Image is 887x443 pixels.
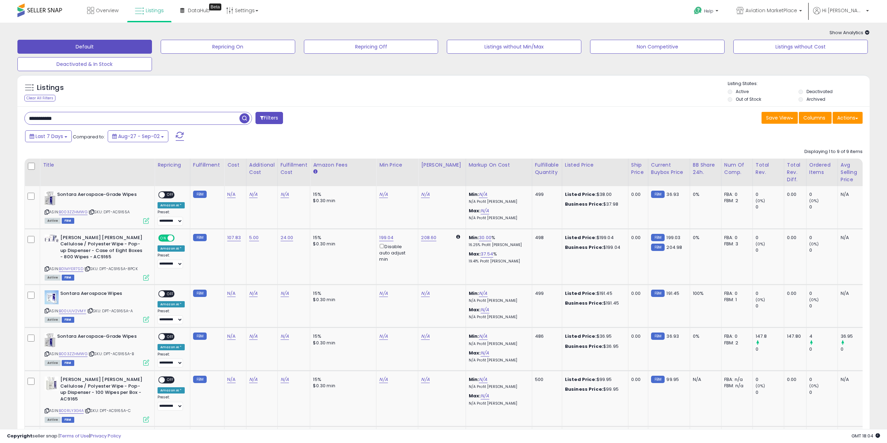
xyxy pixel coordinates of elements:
div: 0 [809,191,838,198]
div: Title [43,161,152,169]
span: ON [159,235,168,241]
img: 41GhNZ5C77L._SL40_.jpg [45,235,59,243]
i: Get Help [694,6,702,15]
a: N/A [421,191,429,198]
div: Ship Price [631,161,645,176]
div: FBA: 0 [724,235,747,241]
img: 31IXOo5QPqL._SL40_.jpg [45,333,55,347]
a: N/A [227,290,236,297]
div: 499 [535,191,557,198]
div: N/A [841,376,864,383]
span: FBM [62,275,74,281]
a: B00UUV2VMY [59,308,86,314]
a: N/A [421,290,429,297]
p: Listing States: [728,81,870,87]
button: Filters [255,112,283,124]
span: DataHub [188,7,210,14]
div: 0 [809,389,838,396]
span: FBM [62,317,74,323]
button: Listings without Cost [733,40,868,54]
div: Preset: [158,395,185,411]
span: OFF [165,334,176,340]
div: Amazon AI * [158,344,185,350]
small: (0%) [756,297,765,303]
span: | SKU: DPT-AC9165A-8PCK [84,266,138,272]
div: Total Rev. Diff. [787,161,803,183]
div: 0 [756,346,784,352]
div: 0 [809,235,838,241]
label: Active [736,89,749,94]
div: FBM: 1 [724,297,747,303]
div: BB Share 24h. [693,161,718,176]
label: Archived [806,96,825,102]
div: 15% [313,290,371,297]
b: Listed Price: [565,333,597,339]
div: 0 [756,389,784,396]
a: N/A [479,333,487,340]
small: FBM [651,244,665,251]
b: Min: [469,333,479,339]
div: FBA: n/a [724,376,747,383]
p: N/A Profit [PERSON_NAME] [469,298,527,303]
a: B00RLY3G4A [59,408,84,414]
div: seller snap | | [7,433,121,440]
small: FBM [651,191,665,198]
a: N/A [421,333,429,340]
div: 0.00 [631,376,643,383]
div: % [469,251,527,264]
small: FBM [651,376,665,383]
a: Hi [PERSON_NAME] [813,7,869,23]
b: Max: [469,350,481,356]
a: N/A [479,191,487,198]
div: 0 [756,303,784,309]
a: 199.04 [379,234,393,241]
span: Last 7 Days [36,133,63,140]
div: Min Price [379,161,415,169]
p: 16.25% Profit [PERSON_NAME] [469,243,527,247]
div: [PERSON_NAME] [421,161,462,169]
a: N/A [379,376,388,383]
span: | SKU: DPT-AC9165A [89,209,130,215]
span: 2025-09-10 18:04 GMT [851,433,880,439]
button: Listings without Min/Max [447,40,581,54]
a: 24.00 [281,234,293,241]
span: OFF [165,291,176,297]
button: Non Competitive [590,40,725,54]
a: N/A [379,191,388,198]
div: Preset: [158,352,185,368]
div: Clear All Filters [24,95,55,101]
a: 5.00 [249,234,259,241]
a: N/A [249,376,258,383]
div: 147.8 [756,333,784,339]
a: N/A [379,290,388,297]
p: N/A Profit [PERSON_NAME] [469,401,527,406]
small: (0%) [809,241,819,247]
span: 36.93 [666,191,679,198]
b: Business Price: [565,244,603,251]
div: 15% [313,235,371,241]
div: Num of Comp. [724,161,750,176]
div: $99.95 [565,376,623,383]
div: % [469,235,527,247]
a: N/A [227,333,236,340]
div: Amazon AI * [158,387,185,394]
div: FBM: 2 [724,340,747,346]
div: 15% [313,376,371,383]
img: 41eLsr0eJWL._SL40_.jpg [45,290,59,304]
div: Preset: [158,253,185,269]
div: $99.95 [565,386,623,392]
div: 0% [693,235,716,241]
div: $191.45 [565,290,623,297]
div: 0 [809,247,838,253]
div: Displaying 1 to 9 of 9 items [804,148,863,155]
div: 100% [693,290,716,297]
b: Business Price: [565,300,603,306]
div: Preset: [158,309,185,324]
div: Preset: [158,210,185,226]
a: N/A [379,333,388,340]
button: Columns [799,112,832,124]
div: Disable auto adjust min [379,243,413,263]
label: Deactivated [806,89,833,94]
b: Listed Price: [565,191,597,198]
small: FBM [651,333,665,340]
